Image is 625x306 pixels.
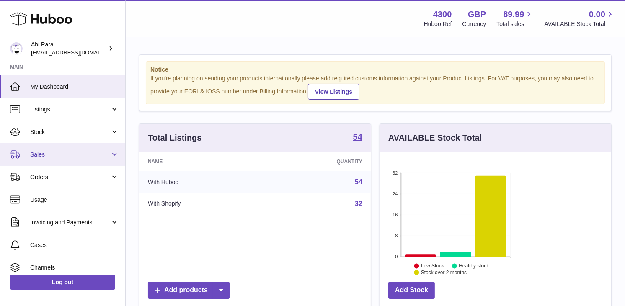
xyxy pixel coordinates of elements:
[31,49,123,56] span: [EMAIL_ADDRESS][DOMAIN_NAME]
[395,233,398,238] text: 8
[589,9,605,20] span: 0.00
[30,264,119,272] span: Channels
[355,200,362,207] a: 32
[544,20,615,28] span: AVAILABLE Stock Total
[30,151,110,159] span: Sales
[424,20,452,28] div: Huboo Ref
[30,241,119,249] span: Cases
[30,105,110,113] span: Listings
[462,20,486,28] div: Currency
[139,171,264,193] td: With Huboo
[148,132,202,144] h3: Total Listings
[393,191,398,196] text: 24
[10,42,23,55] img: Abi@mifo.co.uk
[150,75,600,100] div: If you're planning on sending your products internationally please add required customs informati...
[393,170,398,175] text: 32
[150,66,600,74] strong: Notice
[459,263,489,269] text: Healthy stock
[30,83,119,91] span: My Dashboard
[353,133,362,141] strong: 54
[421,270,467,275] text: Stock over 2 months
[421,263,444,269] text: Low Stock
[468,9,486,20] strong: GBP
[31,41,106,57] div: Abi Para
[388,132,482,144] h3: AVAILABLE Stock Total
[395,254,398,259] text: 0
[139,152,264,171] th: Name
[393,212,398,217] text: 16
[148,282,230,299] a: Add products
[264,152,371,171] th: Quantity
[388,282,435,299] a: Add Stock
[503,9,524,20] span: 89.99
[139,193,264,215] td: With Shopify
[496,20,534,28] span: Total sales
[353,133,362,143] a: 54
[308,84,359,100] a: View Listings
[433,9,452,20] strong: 4300
[10,275,115,290] a: Log out
[30,219,110,226] span: Invoicing and Payments
[355,178,362,185] a: 54
[496,9,534,28] a: 89.99 Total sales
[30,196,119,204] span: Usage
[30,173,110,181] span: Orders
[544,9,615,28] a: 0.00 AVAILABLE Stock Total
[30,128,110,136] span: Stock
